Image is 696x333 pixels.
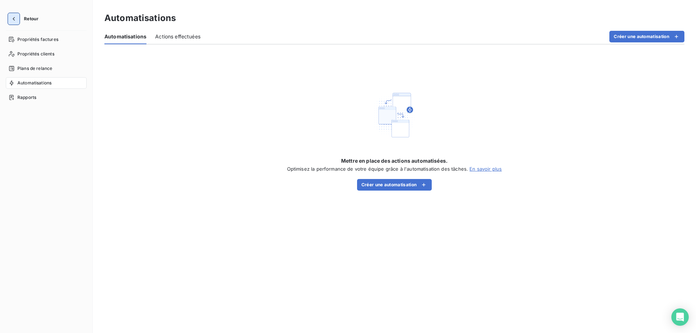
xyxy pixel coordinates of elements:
[17,65,52,72] span: Plans de relance
[6,92,87,103] a: Rapports
[17,94,36,101] span: Rapports
[357,179,432,191] button: Créer une automatisation
[469,166,502,172] a: En savoir plus
[6,34,87,45] a: Propriétés factures
[6,63,87,74] a: Plans de relance
[6,77,87,89] a: Automatisations
[341,157,448,165] span: Mettre en place des actions automatisées.
[104,12,176,25] h3: Automatisations
[6,48,87,60] a: Propriétés clients
[17,80,51,86] span: Automatisations
[287,166,468,172] span: Optimisez la performance de votre équipe grâce à l'automatisation des tâches.
[24,17,38,21] span: Retour
[609,31,684,42] button: Créer une automatisation
[371,92,418,139] img: Empty state
[671,308,689,326] div: Open Intercom Messenger
[155,33,200,40] span: Actions effectuées
[6,13,44,25] button: Retour
[17,36,58,43] span: Propriétés factures
[104,33,146,40] span: Automatisations
[17,51,54,57] span: Propriétés clients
